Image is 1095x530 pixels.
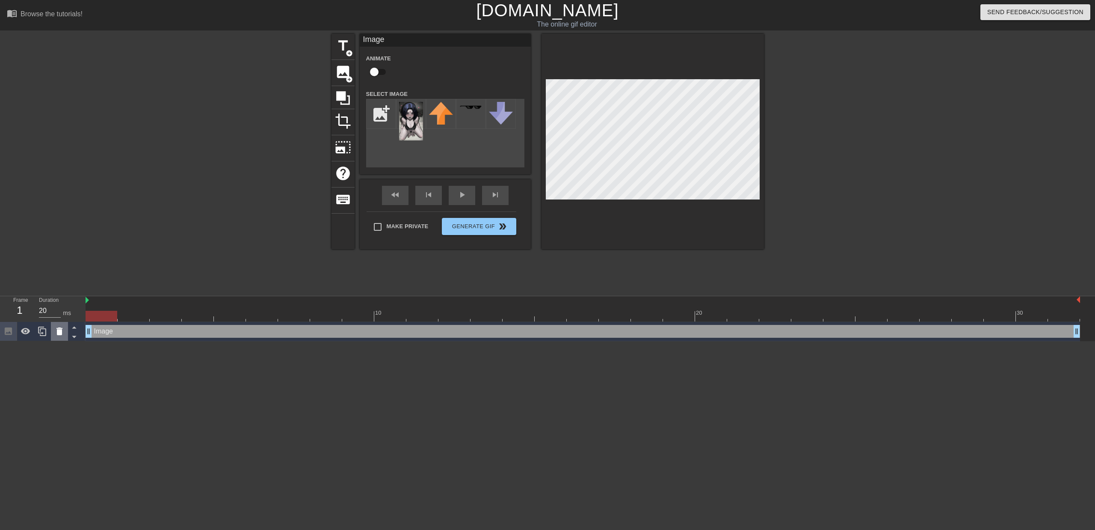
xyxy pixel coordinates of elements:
img: deal-with-it.png [459,105,483,110]
span: Generate Gif [445,221,512,232]
span: photo_size_select_large [335,139,351,155]
div: 1 [13,303,26,318]
span: add_circle [346,50,353,57]
label: Select Image [366,90,408,98]
span: keyboard [335,191,351,208]
div: ms [63,309,71,318]
span: crop [335,113,351,129]
span: image [335,64,351,80]
label: Duration [39,298,59,303]
img: upvote.png [429,102,453,125]
div: The online gif editor [369,19,764,30]
span: skip_previous [423,190,434,200]
span: title [335,38,351,54]
span: Make Private [387,222,429,231]
span: skip_next [490,190,500,200]
label: Animate [366,54,391,63]
img: downvote.png [489,102,513,125]
img: bound-end.png [1077,296,1080,303]
a: [DOMAIN_NAME] [476,1,619,20]
button: Generate Gif [442,218,516,235]
span: drag_handle [1072,327,1081,336]
span: drag_handle [84,327,93,336]
a: Browse the tutorials! [7,8,83,21]
span: add_circle [346,76,353,83]
span: menu_book [7,8,17,18]
img: 2r3Kg-Untitled145_20250906013629.webp [399,102,423,140]
div: 10 [375,309,383,317]
div: 30 [1017,309,1024,317]
div: Image [360,34,531,47]
div: Browse the tutorials! [21,10,83,18]
span: fast_rewind [390,190,400,200]
button: Send Feedback/Suggestion [980,4,1090,20]
span: double_arrow [497,221,508,232]
span: Send Feedback/Suggestion [987,7,1083,18]
span: help [335,165,351,182]
div: Frame [7,296,33,321]
span: play_arrow [457,190,467,200]
div: 20 [696,309,704,317]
